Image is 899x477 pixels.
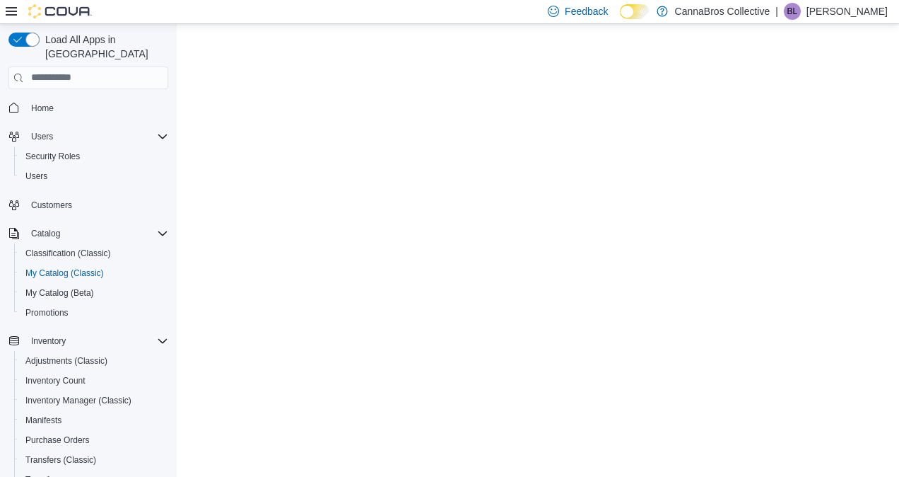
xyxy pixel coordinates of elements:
[20,265,110,282] a: My Catalog (Classic)
[25,395,131,406] span: Inventory Manager (Classic)
[14,243,174,263] button: Classification (Classic)
[787,3,798,20] span: BL
[31,228,60,239] span: Catalog
[3,195,174,215] button: Customers
[20,452,102,469] a: Transfers (Classic)
[25,128,168,145] span: Users
[25,225,168,242] span: Catalog
[3,98,174,118] button: Home
[675,3,770,20] p: CannaBros Collective
[25,171,47,182] span: Users
[20,265,168,282] span: My Catalog (Classic)
[20,148,168,165] span: Security Roles
[20,392,137,409] a: Inventory Manager (Classic)
[20,432,95,449] a: Purchase Orders
[20,148,86,165] a: Security Roles
[620,4,650,19] input: Dark Mode
[14,391,174,410] button: Inventory Manager (Classic)
[20,412,67,429] a: Manifests
[25,333,71,350] button: Inventory
[20,412,168,429] span: Manifests
[25,355,107,367] span: Adjustments (Classic)
[14,146,174,166] button: Security Roles
[3,127,174,146] button: Users
[25,248,111,259] span: Classification (Classic)
[25,151,80,162] span: Security Roles
[25,454,96,466] span: Transfers (Classic)
[20,245,117,262] a: Classification (Classic)
[14,303,174,323] button: Promotions
[775,3,778,20] p: |
[28,4,92,18] img: Cova
[14,166,174,186] button: Users
[25,225,66,242] button: Catalog
[784,3,801,20] div: Bryan LaPiana
[25,415,61,426] span: Manifests
[31,131,53,142] span: Users
[25,197,78,214] a: Customers
[14,351,174,371] button: Adjustments (Classic)
[20,452,168,469] span: Transfers (Classic)
[20,304,168,321] span: Promotions
[25,333,168,350] span: Inventory
[20,245,168,262] span: Classification (Classic)
[14,430,174,450] button: Purchase Orders
[20,352,113,369] a: Adjustments (Classic)
[20,285,168,301] span: My Catalog (Beta)
[25,287,94,299] span: My Catalog (Beta)
[620,19,621,20] span: Dark Mode
[31,335,66,347] span: Inventory
[20,168,168,185] span: Users
[25,128,59,145] button: Users
[3,224,174,243] button: Catalog
[20,372,91,389] a: Inventory Count
[20,304,74,321] a: Promotions
[25,268,104,279] span: My Catalog (Classic)
[20,285,100,301] a: My Catalog (Beta)
[565,4,608,18] span: Feedback
[20,352,168,369] span: Adjustments (Classic)
[806,3,888,20] p: [PERSON_NAME]
[14,371,174,391] button: Inventory Count
[3,331,174,351] button: Inventory
[25,307,69,318] span: Promotions
[20,432,168,449] span: Purchase Orders
[31,103,54,114] span: Home
[31,200,72,211] span: Customers
[14,263,174,283] button: My Catalog (Classic)
[14,283,174,303] button: My Catalog (Beta)
[14,450,174,470] button: Transfers (Classic)
[14,410,174,430] button: Manifests
[25,100,59,117] a: Home
[20,168,53,185] a: Users
[40,33,168,61] span: Load All Apps in [GEOGRAPHIC_DATA]
[25,435,90,446] span: Purchase Orders
[25,375,86,386] span: Inventory Count
[25,99,168,117] span: Home
[25,196,168,214] span: Customers
[20,392,168,409] span: Inventory Manager (Classic)
[20,372,168,389] span: Inventory Count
